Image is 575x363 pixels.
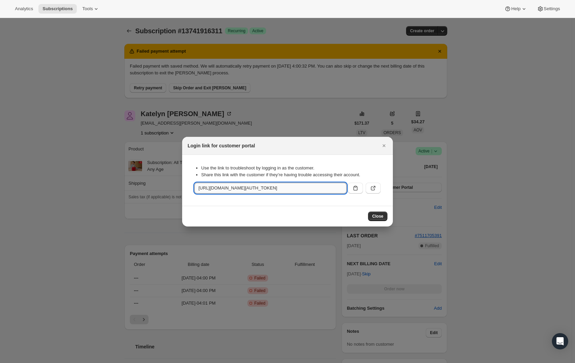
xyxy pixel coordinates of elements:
button: Analytics [11,4,37,14]
div: Open Intercom Messenger [552,333,568,349]
h2: Login link for customer portal [188,142,255,149]
button: Close [379,141,389,150]
li: Share this link with the customer if they’re having trouble accessing their account. [201,171,381,178]
span: Help [511,6,520,12]
button: Subscriptions [38,4,77,14]
button: Help [500,4,531,14]
span: Settings [544,6,560,12]
button: Tools [78,4,104,14]
button: Settings [533,4,564,14]
li: Use the link to troubleshoot by logging in as the customer. [201,165,381,171]
span: Analytics [15,6,33,12]
span: Tools [82,6,93,12]
button: Close [368,212,387,221]
span: Close [372,214,383,219]
span: Subscriptions [42,6,73,12]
